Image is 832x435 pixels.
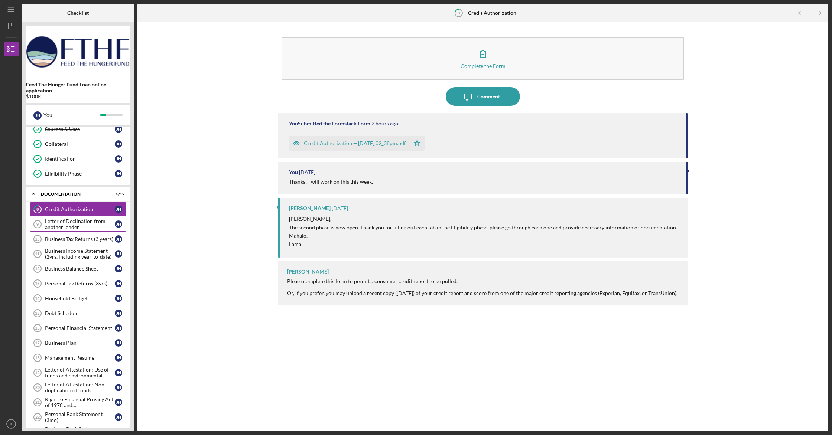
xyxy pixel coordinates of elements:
[115,250,122,258] div: J H
[115,354,122,362] div: J H
[115,384,122,391] div: J H
[461,63,506,69] div: Complete the Form
[45,206,115,212] div: Credit Authorization
[30,137,126,151] a: CollateralJH
[458,10,460,15] tspan: 8
[45,156,115,162] div: Identification
[115,413,122,421] div: J H
[30,151,126,166] a: IdentificationJH
[45,411,115,423] div: Personal Bank Statement (3mo)
[35,400,40,405] tspan: 21
[30,261,126,276] a: 12Business Balance SheetJH
[35,370,39,375] tspan: 19
[45,382,115,393] div: Letter of Attestation: Non-duplication of funds
[35,266,39,271] tspan: 12
[30,202,126,217] a: 8Credit AuthorizationJH
[35,385,40,390] tspan: 20
[287,278,677,284] div: Please complete this form to permit a consumer credit report to be pulled.
[30,122,126,137] a: Sources & UsesJH
[477,87,500,106] div: Comment
[289,240,677,248] p: Lama
[30,291,126,306] a: 14Household BudgetJH
[30,232,126,246] a: 10Business Tax Returns (3 years)JH
[282,37,684,80] button: Complete the Form
[289,169,298,175] div: You
[115,339,122,347] div: J H
[111,192,124,196] div: 0 / 19
[287,290,677,296] div: Or, if you prefer, you may upload a recent copy ([DATE]) of your credit report and score from one...
[115,235,122,243] div: J H
[289,121,370,127] div: You Submitted the Formstack Form
[115,220,122,228] div: J H
[30,217,126,232] a: 9Letter of Declination from another lenderJH
[45,126,115,132] div: Sources & Uses
[45,355,115,361] div: Management Resume
[115,369,122,376] div: J H
[35,296,40,301] tspan: 14
[45,218,115,230] div: Letter of Declination from another lender
[289,205,331,211] div: [PERSON_NAME]
[30,365,126,380] a: 19Letter of Attestation: Use of funds and environmental complianceJH
[45,248,115,260] div: Business Income Statement (2yrs, including year-to-date)
[35,341,39,345] tspan: 17
[26,30,130,74] img: Product logo
[45,310,115,316] div: Debt Schedule
[115,324,122,332] div: J H
[35,281,39,286] tspan: 13
[30,395,126,410] a: 21Right to Financial Privacy Act of 1978 and AcknowledgementJH
[35,356,39,360] tspan: 18
[36,207,39,212] tspan: 8
[332,205,348,211] time: 2025-09-09 21:28
[45,295,115,301] div: Household Budget
[115,155,122,163] div: J H
[4,416,19,431] button: JH
[35,326,39,330] tspan: 16
[67,10,89,16] b: Checklist
[115,399,122,406] div: J H
[468,10,516,16] b: Credit Authorization
[45,396,115,408] div: Right to Financial Privacy Act of 1978 and Acknowledgement
[115,170,122,177] div: J H
[287,269,329,275] div: [PERSON_NAME]
[30,246,126,261] a: 11Business Income Statement (2yrs, including year-to-date)JH
[45,325,115,331] div: Personal Financial Statement
[30,410,126,425] a: 22Personal Bank Statement (3mo)JH
[43,109,100,121] div: You
[35,237,39,241] tspan: 10
[41,192,106,196] div: Documentation
[30,166,126,181] a: Eligibility PhaseJH
[115,280,122,287] div: J H
[45,171,115,177] div: Eligibility Phase
[371,121,398,127] time: 2025-09-15 18:38
[115,295,122,302] div: J H
[115,265,122,272] div: J H
[289,215,677,223] p: [PERSON_NAME],
[45,266,115,272] div: Business Balance Sheet
[45,141,115,147] div: Collateral
[30,380,126,395] a: 20Letter of Attestation: Non-duplication of fundsJH
[304,140,406,146] div: Credit Authorization -- [DATE] 02_38pm.pdf
[299,169,315,175] time: 2025-09-09 22:25
[26,82,130,94] b: Feed The Hunger Fund Loan online application
[30,276,126,291] a: 13Personal Tax Returns (3yrs)JH
[115,125,122,133] div: J H
[289,136,425,151] button: Credit Authorization -- [DATE] 02_38pm.pdf
[35,252,39,256] tspan: 11
[289,223,677,232] p: The second phase is now open. Thank you for filling out each tab in the Eligibility phase, please...
[35,311,39,315] tspan: 15
[30,336,126,350] a: 17Business PlanJH
[115,140,122,148] div: J H
[289,232,677,240] p: Mahalo,
[45,367,115,379] div: Letter of Attestation: Use of funds and environmental compliance
[35,415,40,419] tspan: 22
[115,206,122,213] div: J H
[45,340,115,346] div: Business Plan
[30,321,126,336] a: 16Personal Financial StatementJH
[33,111,42,120] div: J H
[26,94,130,99] div: $100K
[45,236,115,242] div: Business Tax Returns (3 years)
[289,179,373,185] div: Thanks! I will work on this this week.
[9,422,13,426] text: JH
[446,87,520,106] button: Comment
[30,350,126,365] a: 18Management ResumeJH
